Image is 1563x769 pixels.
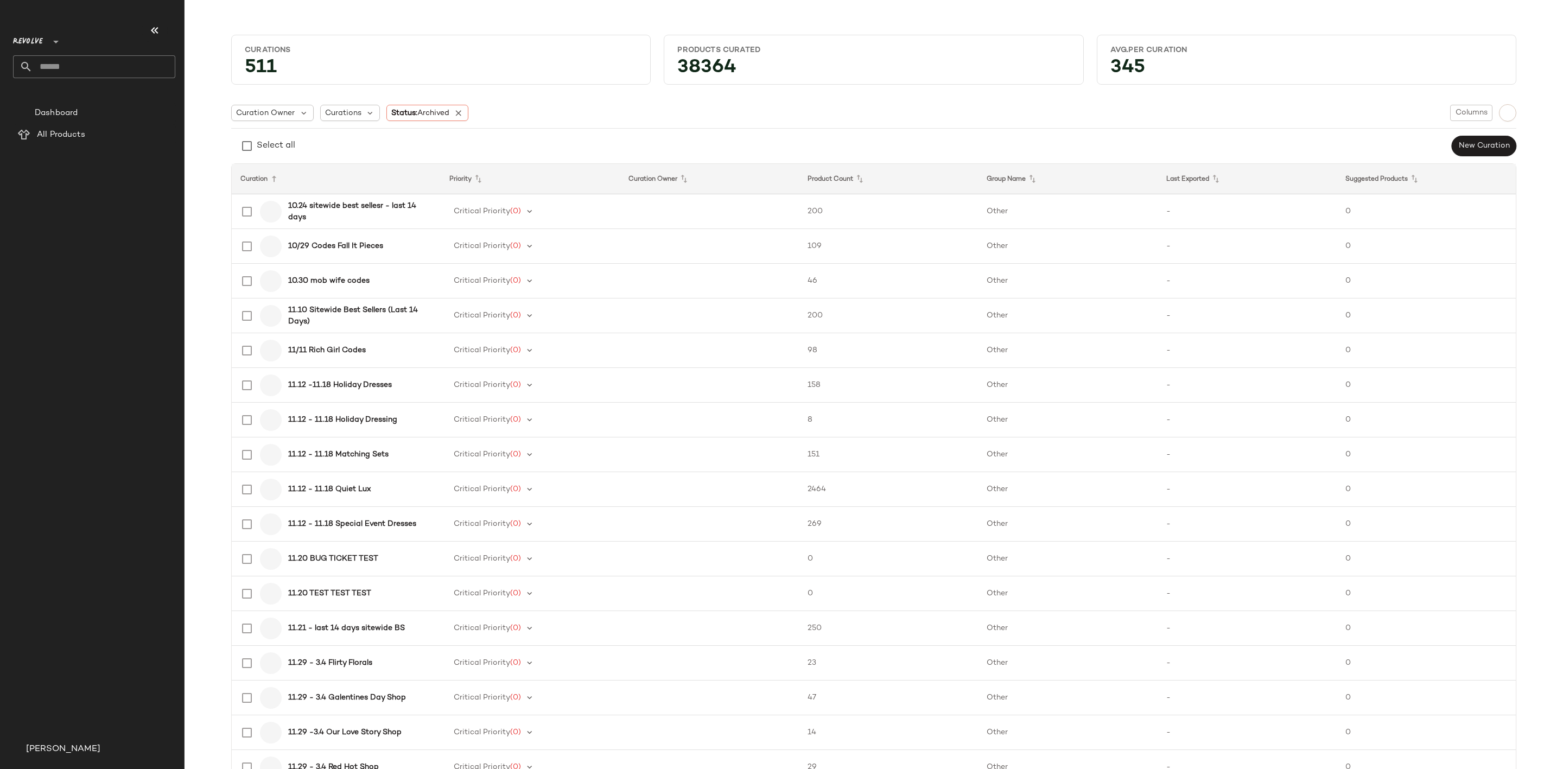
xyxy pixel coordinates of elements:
span: Critical Priority [454,312,510,320]
td: Other [978,472,1157,507]
td: - [1158,542,1337,576]
th: Curation [232,164,441,194]
td: Other [978,681,1157,715]
td: - [1158,715,1337,750]
span: Revolve [13,29,43,49]
td: 0 [1337,229,1516,264]
span: (0) [510,346,521,354]
span: (0) [510,207,521,215]
td: - [1158,403,1337,437]
td: 0 [1337,264,1516,298]
b: 11.21 - last 14 days sitewide BS [288,622,405,634]
td: - [1158,194,1337,229]
b: 11.29 -3.4 Our Love Story Shop [288,727,402,738]
td: Other [978,229,1157,264]
span: Critical Priority [454,520,510,528]
td: 2464 [799,472,978,507]
span: (0) [510,520,521,528]
b: 11.12 -11.18 Holiday Dresses [288,379,392,391]
span: (0) [510,485,521,493]
td: - [1158,576,1337,611]
span: Critical Priority [454,485,510,493]
span: Critical Priority [454,277,510,285]
td: 23 [799,646,978,681]
td: - [1158,264,1337,298]
span: Critical Priority [454,555,510,563]
td: 8 [799,403,978,437]
span: (0) [510,589,521,598]
td: 269 [799,507,978,542]
b: 11.29 - 3.4 Galentines Day Shop [288,692,406,703]
span: Critical Priority [454,624,510,632]
th: Curation Owner [620,164,799,194]
td: 0 [1337,298,1516,333]
span: Critical Priority [454,659,510,667]
b: 11.12 - 11.18 Holiday Dressing [288,414,397,425]
span: (0) [510,450,521,459]
td: - [1158,229,1337,264]
span: Critical Priority [454,416,510,424]
th: Group Name [978,164,1157,194]
span: Critical Priority [454,207,510,215]
td: 0 [1337,542,1516,576]
td: Other [978,576,1157,611]
td: 200 [799,194,978,229]
div: Avg.per Curation [1110,45,1503,55]
button: Columns [1450,105,1492,121]
span: New Curation [1458,142,1510,150]
td: 158 [799,368,978,403]
td: - [1158,333,1337,368]
td: 98 [799,333,978,368]
div: Select all [257,139,295,152]
span: (0) [510,242,521,250]
div: Products Curated [677,45,1070,55]
span: Critical Priority [454,694,510,702]
th: Last Exported [1158,164,1337,194]
span: Critical Priority [454,381,510,389]
td: 0 [1337,611,1516,646]
span: Archived [417,109,449,117]
td: 0 [799,576,978,611]
span: (0) [510,694,521,702]
td: - [1158,368,1337,403]
b: 11.20 TEST TEST TEST [288,588,371,599]
div: 38364 [669,60,1078,80]
td: Other [978,333,1157,368]
td: Other [978,368,1157,403]
td: 0 [1337,646,1516,681]
div: Curations [245,45,637,55]
button: New Curation [1452,136,1516,156]
td: 0 [1337,681,1516,715]
td: - [1158,507,1337,542]
b: 11.12 - 11.18 Special Event Dresses [288,518,416,530]
td: - [1158,298,1337,333]
b: 10.24 sitewide best sellesr - last 14 days [288,200,428,223]
td: - [1158,437,1337,472]
td: 109 [799,229,978,264]
td: 0 [1337,715,1516,750]
b: 10/29 Codes Fall It Pieces [288,240,383,252]
span: Critical Priority [454,728,510,736]
div: 511 [236,60,646,80]
b: 11.20 BUG TICKET TEST [288,553,378,564]
span: Columns [1455,109,1488,117]
span: [PERSON_NAME] [26,743,100,756]
td: Other [978,264,1157,298]
span: Curation Owner [236,107,295,119]
td: 0 [1337,472,1516,507]
td: 46 [799,264,978,298]
td: 0 [1337,194,1516,229]
td: Other [978,194,1157,229]
td: Other [978,611,1157,646]
td: 0 [1337,403,1516,437]
span: (0) [510,555,521,563]
td: - [1158,611,1337,646]
td: 151 [799,437,978,472]
b: 11.10 Sitewide Best Sellers (Last 14 Days) [288,304,428,327]
span: Dashboard [35,107,78,119]
td: Other [978,715,1157,750]
th: Suggested Products [1337,164,1516,194]
td: 0 [1337,576,1516,611]
div: 345 [1102,60,1511,80]
td: Other [978,437,1157,472]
